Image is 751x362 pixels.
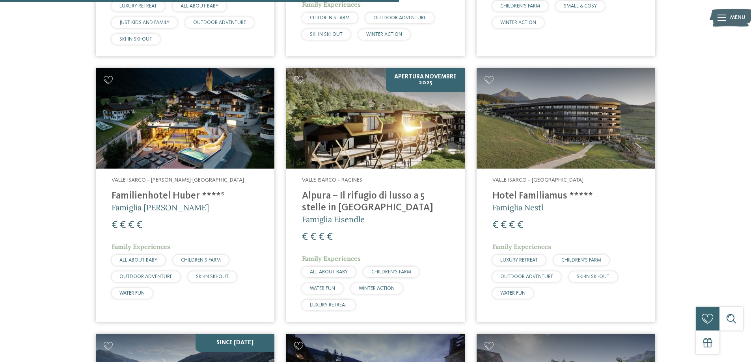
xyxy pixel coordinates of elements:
[302,232,308,242] span: €
[501,220,507,230] span: €
[492,202,543,212] span: Famiglia Nestl
[136,220,142,230] span: €
[119,258,157,263] span: ALL ABOUT BABY
[371,269,411,275] span: CHILDREN’S FARM
[500,20,536,25] span: WINTER ACTION
[319,232,324,242] span: €
[310,232,316,242] span: €
[112,243,170,251] span: Family Experiences
[302,254,361,262] span: Family Experiences
[120,220,126,230] span: €
[500,258,538,263] span: LUXURY RETREAT
[112,202,209,212] span: Famiglia [PERSON_NAME]
[96,68,274,322] a: Cercate un hotel per famiglie? Qui troverete solo i migliori! Valle Isarco – [PERSON_NAME]-[GEOGR...
[366,32,402,37] span: WINTER ACTION
[310,269,348,275] span: ALL ABOUT BABY
[196,274,229,279] span: SKI-IN SKI-OUT
[310,32,343,37] span: SKI-IN SKI-OUT
[310,15,350,20] span: CHILDREN’S FARM
[96,68,274,169] img: Cercate un hotel per famiglie? Qui troverete solo i migliori!
[577,274,609,279] span: SKI-IN SKI-OUT
[112,220,117,230] span: €
[517,220,523,230] span: €
[112,190,259,202] h4: Familienhotel Huber ****ˢ
[286,68,465,322] a: Cercate un hotel per famiglie? Qui troverete solo i migliori! Apertura novembre 2025 Valle Isarco...
[500,274,553,279] span: OUTDOOR ADVENTURE
[181,258,221,263] span: CHILDREN’S FARM
[286,68,465,169] img: Cercate un hotel per famiglie? Qui troverete solo i migliori!
[561,258,601,263] span: CHILDREN’S FARM
[119,37,152,42] span: SKI-IN SKI-OUT
[128,220,134,230] span: €
[564,4,597,9] span: SMALL & COSY
[310,303,347,308] span: LUXURY RETREAT
[500,291,526,296] span: WATER FUN
[477,68,655,169] img: Cercate un hotel per famiglie? Qui troverete solo i migliori!
[302,190,449,214] h4: Alpura – Il rifugio di lusso a 5 stelle in [GEOGRAPHIC_DATA]
[373,15,426,20] span: OUTDOOR ADVENTURE
[500,4,540,9] span: CHILDREN’S FARM
[492,177,583,183] span: Valle Isarco – [GEOGRAPHIC_DATA]
[181,4,218,9] span: ALL ABOUT BABY
[509,220,515,230] span: €
[119,4,157,9] span: LUXURY RETREAT
[327,232,333,242] span: €
[119,291,145,296] span: WATER FUN
[302,214,365,224] span: Famiglia Eisendle
[477,68,655,322] a: Cercate un hotel per famiglie? Qui troverete solo i migliori! Valle Isarco – [GEOGRAPHIC_DATA] Ho...
[302,177,362,183] span: Valle Isarco – Racines
[119,20,170,25] span: JUST KIDS AND FAMILY
[112,177,244,183] span: Valle Isarco – [PERSON_NAME]-[GEOGRAPHIC_DATA]
[492,220,498,230] span: €
[310,286,335,291] span: WATER FUN
[119,274,172,279] span: OUTDOOR ADVENTURE
[359,286,395,291] span: WINTER ACTION
[492,243,551,251] span: Family Experiences
[302,0,361,8] span: Family Experiences
[193,20,246,25] span: OUTDOOR ADVENTURE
